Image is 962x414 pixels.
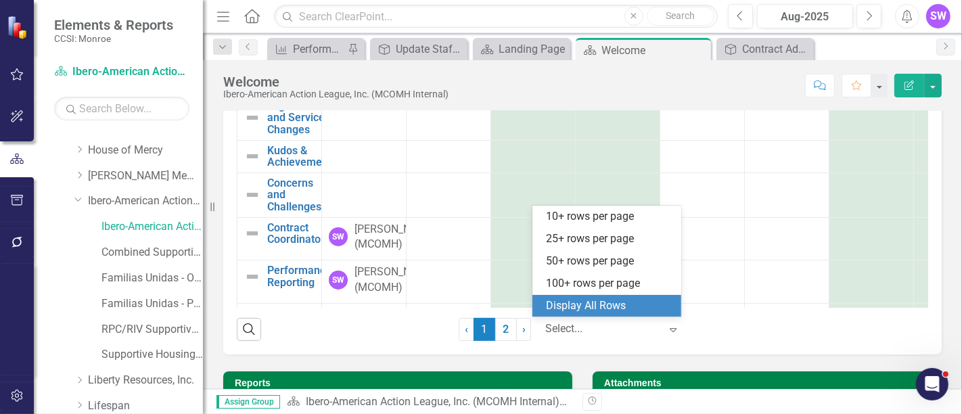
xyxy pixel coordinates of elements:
div: SW [329,227,348,246]
td: Double-Click to Edit [322,303,407,346]
td: Double-Click to Edit [745,260,829,304]
td: Double-Click to Edit [745,303,829,346]
small: CCSI: Monroe [54,33,173,44]
td: Double-Click to Edit [491,172,576,217]
td: Double-Click to Edit [745,140,829,172]
input: Search ClearPoint... [274,5,718,28]
td: Double-Click to Edit [660,217,745,260]
a: Liberty Resources, Inc. [88,373,203,388]
a: RPC/RIV Supportive Housing [101,322,203,338]
span: › [522,323,526,336]
td: Double-Click to Edit [829,260,914,304]
a: Update Staff Contacts and Website Link on Agency Landing Page [373,41,464,57]
td: Double-Click to Edit [829,217,914,260]
div: Welcome [223,74,449,89]
a: Performance Report [271,41,344,57]
div: 10+ rows per page [546,209,673,225]
a: Lifespan [88,398,203,414]
div: Update Staff Contacts and Website Link on Agency Landing Page [396,41,464,57]
a: Organization and Service Changes [267,100,329,136]
td: Double-Click to Edit [491,217,576,260]
div: 100+ rows per page [546,276,673,292]
a: 2 [495,318,517,341]
td: Double-Click to Edit Right Click for Context Menu [237,303,322,346]
td: Double-Click to Edit [660,95,745,140]
div: Landing Page [499,41,567,57]
td: Double-Click to Edit [576,95,660,140]
img: Not Defined [244,110,260,126]
a: House of Mercy [88,143,203,158]
img: Not Defined [244,269,260,285]
img: Not Defined [244,148,260,164]
span: Assign Group [216,395,280,409]
input: Search Below... [54,97,189,120]
td: Double-Click to Edit Right Click for Context Menu [237,217,322,260]
td: Double-Click to Edit Right Click for Context Menu [237,172,322,217]
td: Double-Click to Edit [660,303,745,346]
td: Double-Click to Edit [829,303,914,346]
h3: Attachments [604,378,935,388]
div: SW [329,271,348,290]
a: Kudos & Achievements [267,145,337,168]
td: Double-Click to Edit Right Click for Context Menu [237,140,322,172]
td: Double-Click to Edit [745,217,829,260]
td: Double-Click to Edit [322,217,407,260]
td: Double-Click to Edit Right Click for Context Menu [237,95,322,140]
span: Elements & Reports [54,17,173,33]
div: Contract Addendum [742,41,810,57]
button: Aug-2025 [757,4,853,28]
td: Double-Click to Edit [829,95,914,140]
td: Double-Click to Edit [322,260,407,304]
button: Search [647,7,714,26]
a: Ibero-American Action League, Inc. (MCOMH Internal) [101,219,203,235]
a: Concerns and Challenges [267,177,321,213]
a: Familias Unidas - Other CD Prevention [101,271,203,286]
a: Ibero-American Action League, Inc. [88,193,203,209]
div: Performance Report [293,41,344,57]
td: Double-Click to Edit [491,260,576,304]
td: Double-Click to Edit [576,172,660,217]
td: Double-Click to Edit [660,172,745,217]
div: [PERSON_NAME] (MCOMH) [354,264,436,296]
td: Double-Click to Edit [491,303,576,346]
td: Double-Click to Edit [829,172,914,217]
span: ‹ [465,323,468,336]
a: Ibero-American Action League, Inc. (MCOMH Internal) [54,64,189,80]
td: Double-Click to Edit [322,95,407,140]
td: Double-Click to Edit [660,140,745,172]
img: ClearPoint Strategy [6,14,31,39]
span: Search [666,10,695,21]
img: Not Defined [244,225,260,241]
td: Double-Click to Edit [491,95,576,140]
div: 50+ rows per page [546,254,673,269]
a: Landing Page [476,41,567,57]
td: Double-Click to Edit [745,172,829,217]
button: SW [926,4,950,28]
a: Contract Coordinator [267,222,325,246]
a: [PERSON_NAME] Memorial Institute, Inc. [88,168,203,184]
td: Double-Click to Edit [322,172,407,217]
td: Double-Click to Edit [491,140,576,172]
div: Display All Rows [546,298,673,314]
td: Double-Click to Edit [660,260,745,304]
td: Double-Click to Edit Right Click for Context Menu [237,260,322,304]
div: Ibero-American Action League, Inc. (MCOMH Internal) [223,89,449,99]
span: 1 [474,318,495,341]
a: Supportive Housing Non-Reinvestment [101,347,203,363]
a: Contract Addendum [720,41,810,57]
a: Combined Supportive Housing (Rent and CM) [101,245,203,260]
img: Not Defined [244,187,260,203]
td: Double-Click to Edit [322,140,407,172]
div: Aug-2025 [762,9,848,25]
td: Double-Click to Edit [576,140,660,172]
a: Ibero-American Action League, Inc. (MCOMH Internal) [306,395,567,408]
a: Familias Unidas - Primary CD Prevention [101,296,203,312]
iframe: Intercom live chat [916,368,948,400]
div: Welcome [601,42,708,59]
div: [PERSON_NAME] (MCOMH) [354,222,436,253]
div: 25+ rows per page [546,231,673,247]
h3: Reports [235,378,566,388]
div: » [287,394,572,410]
td: Double-Click to Edit [745,95,829,140]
